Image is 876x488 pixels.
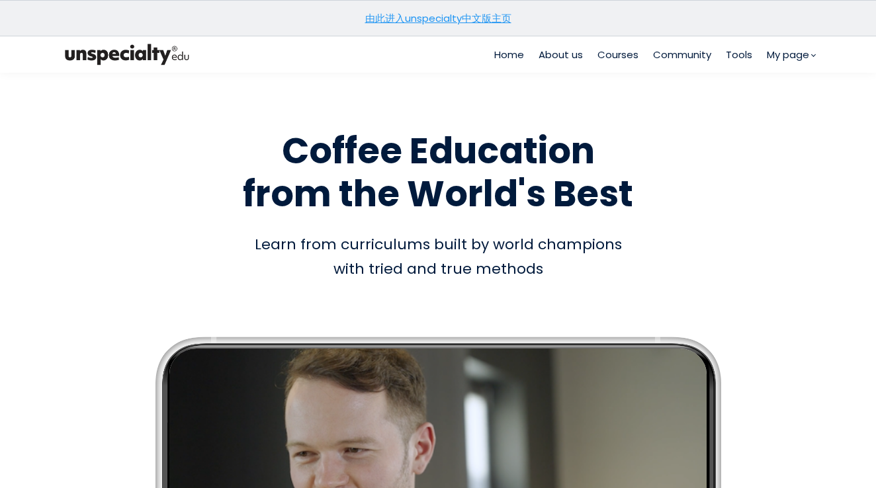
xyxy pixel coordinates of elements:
[365,11,511,25] a: 由此进入unspecialty中文版主页
[494,47,524,62] a: Home
[767,47,809,62] span: My page
[597,47,638,62] a: Courses
[653,47,711,62] a: Community
[767,47,815,62] a: My page
[61,130,815,216] h1: Coffee Education from the World's Best
[539,47,583,62] a: About us
[726,47,752,62] a: Tools
[61,41,193,68] img: bc390a18feecddb333977e298b3a00a1.png
[61,232,815,282] div: Learn from curriculums built by world champions with tried and true methods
